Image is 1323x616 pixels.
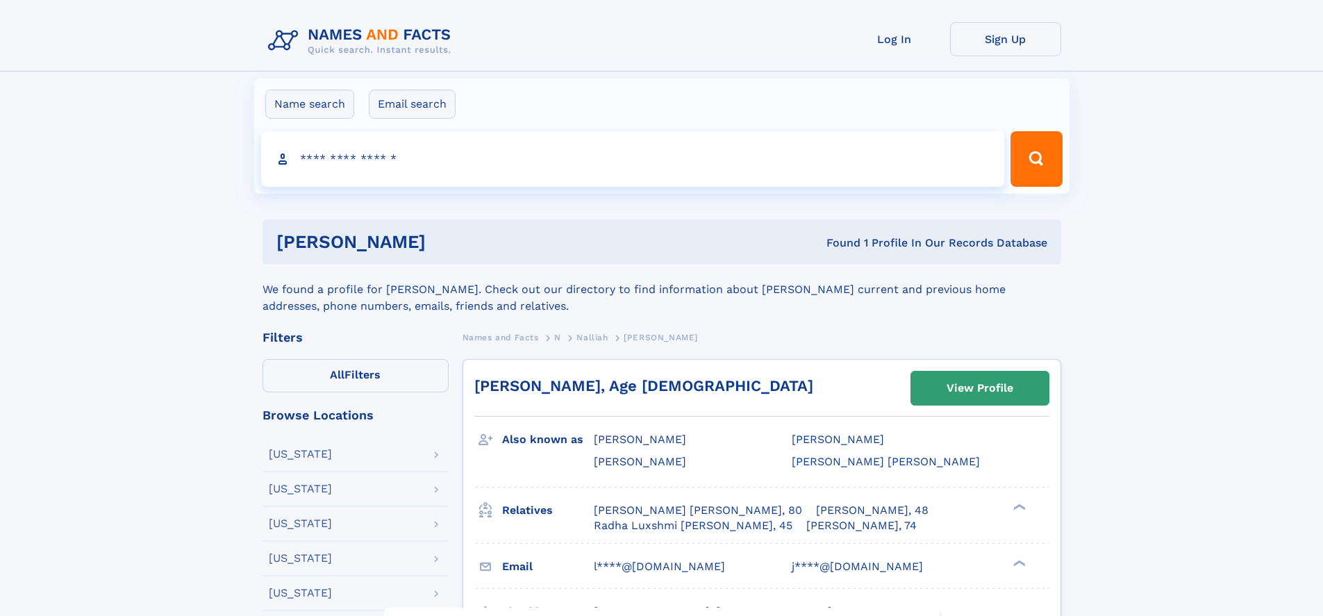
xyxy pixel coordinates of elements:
[626,235,1047,251] div: Found 1 Profile In Our Records Database
[839,22,950,56] a: Log In
[950,22,1061,56] a: Sign Up
[594,433,686,446] span: [PERSON_NAME]
[792,433,884,446] span: [PERSON_NAME]
[947,372,1013,404] div: View Profile
[502,428,594,451] h3: Also known as
[554,333,561,342] span: N
[261,131,1005,187] input: search input
[269,518,332,529] div: [US_STATE]
[594,503,802,518] a: [PERSON_NAME] [PERSON_NAME], 80
[1010,131,1062,187] button: Search Button
[1010,502,1026,511] div: ❯
[263,409,449,422] div: Browse Locations
[276,233,626,251] h1: [PERSON_NAME]
[269,553,332,564] div: [US_STATE]
[269,449,332,460] div: [US_STATE]
[263,265,1061,315] div: We found a profile for [PERSON_NAME]. Check out our directory to find information about [PERSON_N...
[576,333,608,342] span: Nalliah
[474,377,813,394] a: [PERSON_NAME], Age [DEMOGRAPHIC_DATA]
[369,90,456,119] label: Email search
[269,483,332,494] div: [US_STATE]
[624,333,698,342] span: [PERSON_NAME]
[911,372,1049,405] a: View Profile
[265,90,354,119] label: Name search
[594,518,792,533] a: Radha Luxshmi [PERSON_NAME], 45
[594,455,686,468] span: [PERSON_NAME]
[792,455,980,468] span: [PERSON_NAME] [PERSON_NAME]
[554,328,561,346] a: N
[816,503,929,518] a: [PERSON_NAME], 48
[330,368,344,381] span: All
[269,588,332,599] div: [US_STATE]
[463,328,539,346] a: Names and Facts
[806,518,917,533] a: [PERSON_NAME], 74
[263,22,463,60] img: Logo Names and Facts
[502,555,594,578] h3: Email
[502,499,594,522] h3: Relatives
[576,328,608,346] a: Nalliah
[1010,558,1026,567] div: ❯
[263,331,449,344] div: Filters
[263,359,449,392] label: Filters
